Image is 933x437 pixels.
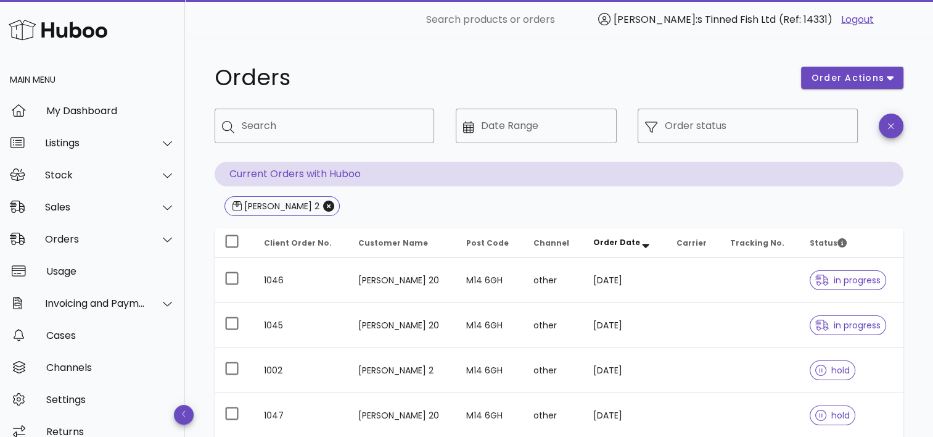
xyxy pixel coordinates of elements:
[348,303,456,348] td: [PERSON_NAME] 20
[720,228,800,258] th: Tracking No.
[254,348,348,393] td: 1002
[810,238,847,248] span: Status
[46,330,175,341] div: Cases
[45,169,146,181] div: Stock
[456,303,524,348] td: M14 6GH
[348,258,456,303] td: [PERSON_NAME] 20
[466,238,509,248] span: Post Code
[45,298,146,309] div: Invoicing and Payments
[524,348,583,393] td: other
[215,67,786,89] h1: Orders
[730,238,784,248] span: Tracking No.
[676,238,707,248] span: Carrier
[815,321,881,330] span: in progress
[533,238,569,248] span: Channel
[779,12,832,27] span: (Ref: 14331)
[524,258,583,303] td: other
[323,201,334,212] button: Close
[815,411,850,420] span: hold
[264,238,332,248] span: Client Order No.
[45,137,146,149] div: Listings
[46,394,175,406] div: Settings
[348,348,456,393] td: [PERSON_NAME] 2
[815,276,881,285] span: in progress
[456,228,524,258] th: Post Code
[45,233,146,245] div: Orders
[667,228,720,258] th: Carrier
[215,162,903,186] p: Current Orders with Huboo
[614,12,776,27] span: [PERSON_NAME]:s Tinned Fish Ltd
[46,265,175,277] div: Usage
[456,348,524,393] td: M14 6GH
[815,366,850,375] span: hold
[46,105,175,117] div: My Dashboard
[583,348,667,393] td: [DATE]
[45,201,146,213] div: Sales
[800,228,903,258] th: Status
[841,12,874,27] a: Logout
[524,303,583,348] td: other
[801,67,903,89] button: order actions
[524,228,583,258] th: Channel
[242,200,319,212] div: [PERSON_NAME] 2
[348,228,456,258] th: Customer Name
[358,238,428,248] span: Customer Name
[254,228,348,258] th: Client Order No.
[9,17,107,43] img: Huboo Logo
[811,72,885,85] span: order actions
[583,303,667,348] td: [DATE]
[254,258,348,303] td: 1046
[46,362,175,373] div: Channels
[593,237,640,248] span: Order Date
[583,228,667,258] th: Order Date: Sorted descending. Activate to remove sorting.
[254,303,348,348] td: 1045
[456,258,524,303] td: M14 6GH
[583,258,667,303] td: [DATE]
